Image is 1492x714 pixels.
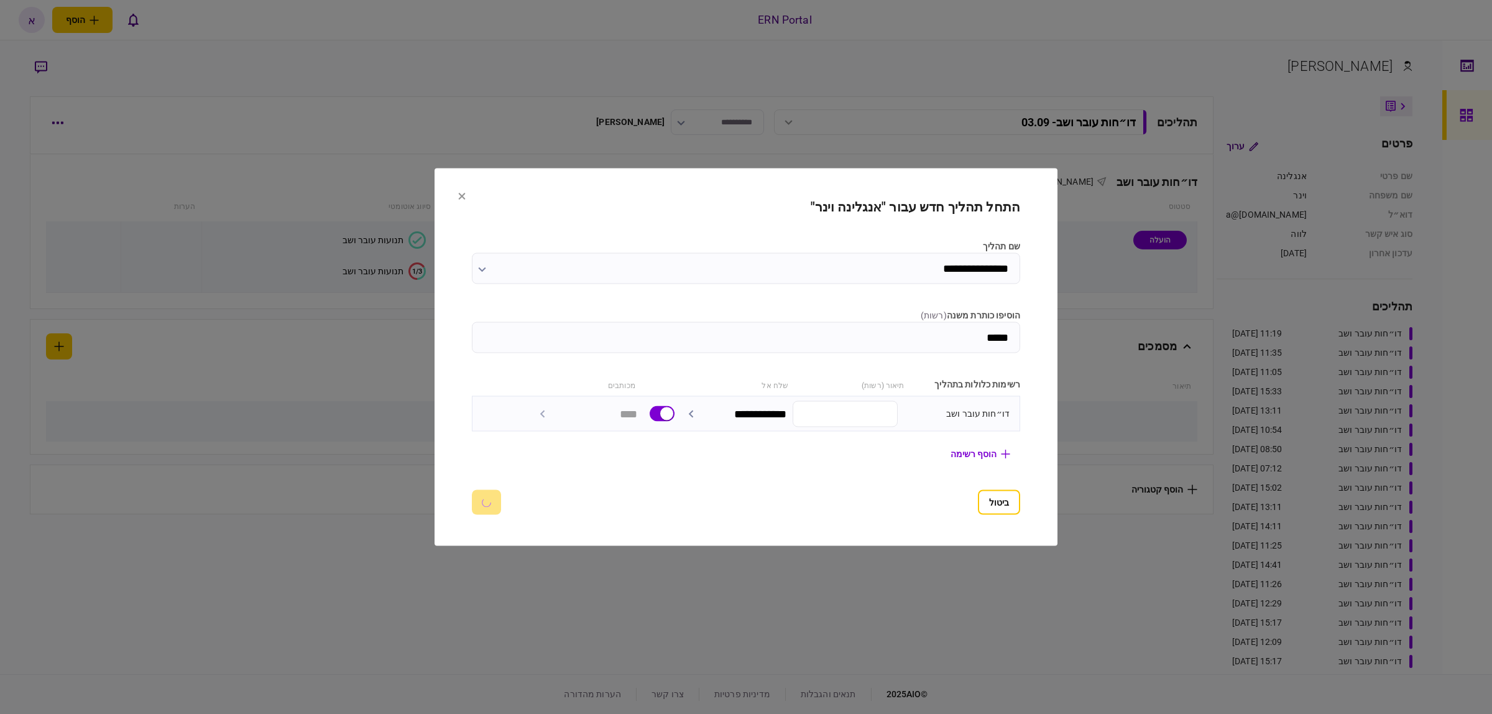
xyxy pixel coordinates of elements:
div: דו״חות עובר ושב [904,407,1010,420]
input: הוסיפו כותרת משנה [472,322,1020,353]
button: הוסף רשימה [941,443,1020,465]
div: מכותבים [525,378,635,391]
div: תיאור (רשות) [794,378,904,391]
label: הוסיפו כותרת משנה [472,309,1020,322]
input: שם תהליך [472,253,1020,284]
label: שם תהליך [472,240,1020,253]
div: שלח אל [679,378,788,391]
div: רשימות כלולות בתהליך [911,378,1020,391]
span: ( רשות ) [921,310,947,320]
button: ביטול [978,490,1020,515]
h2: התחל תהליך חדש עבור "אנגלינה וינר" [472,200,1020,215]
